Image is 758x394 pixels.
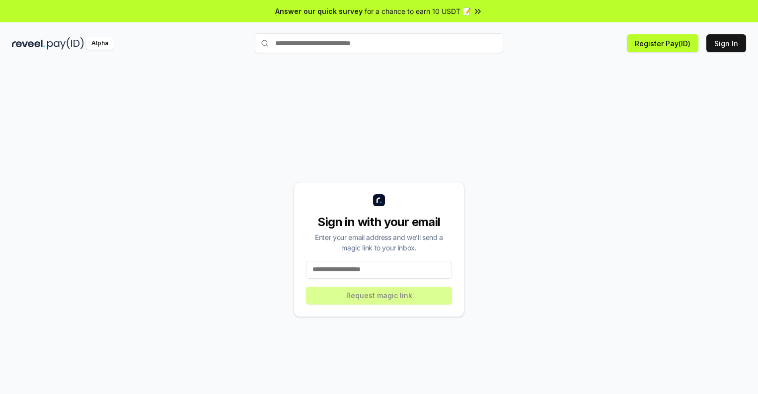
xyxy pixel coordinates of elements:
button: Sign In [706,34,746,52]
img: logo_small [373,194,385,206]
div: Sign in with your email [306,214,452,230]
span: Answer our quick survey [275,6,363,16]
span: for a chance to earn 10 USDT 📝 [365,6,471,16]
div: Alpha [86,37,114,50]
button: Register Pay(ID) [627,34,698,52]
div: Enter your email address and we’ll send a magic link to your inbox. [306,232,452,253]
img: pay_id [47,37,84,50]
img: reveel_dark [12,37,45,50]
